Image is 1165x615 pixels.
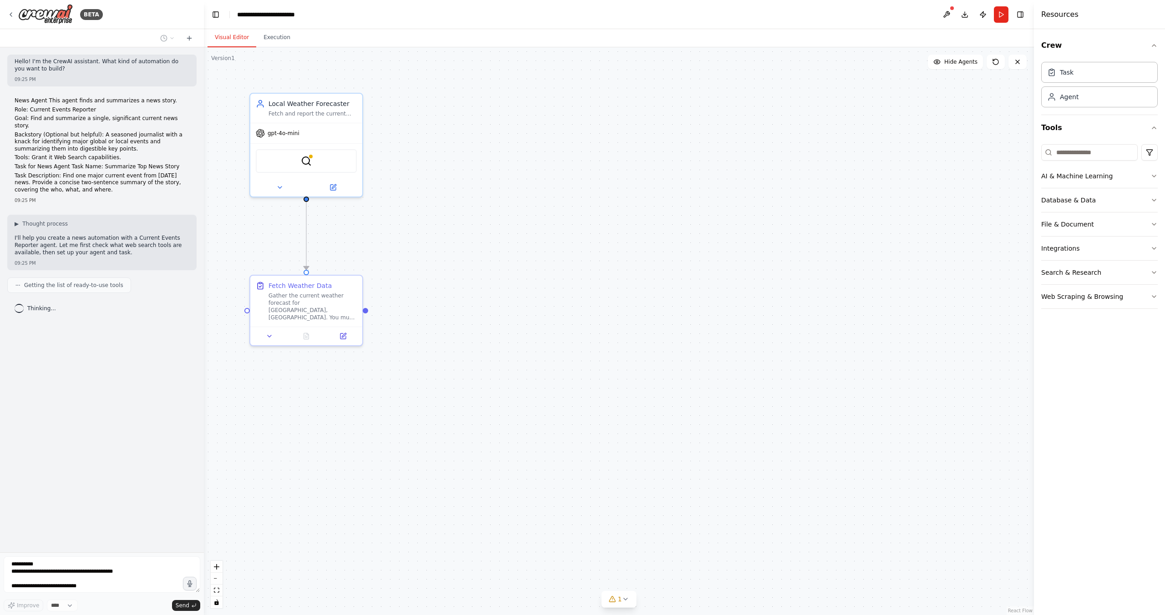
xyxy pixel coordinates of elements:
button: AI & Machine Learning [1041,164,1158,188]
div: 09:25 PM [15,260,189,267]
a: React Flow attribution [1008,608,1033,613]
button: zoom out [211,573,223,585]
div: Version 1 [211,55,235,62]
img: Logo [18,4,73,25]
button: Integrations [1041,237,1158,260]
p: Goal: Find and summarize a single, significant current news story. [15,115,189,129]
p: Task Description: Find one major current event from [DATE] news. Provide a concise two-sentence s... [15,172,189,194]
div: Web Scraping & Browsing [1041,292,1123,301]
button: Hide Agents [928,55,983,69]
div: Agent [1060,92,1079,101]
img: BraveSearchTool [301,156,312,166]
div: Crew [1041,58,1158,115]
button: Search & Research [1041,261,1158,284]
span: Send [176,602,189,609]
button: Start a new chat [182,33,197,44]
button: Click to speak your automation idea [183,577,197,590]
p: I'll help you create a news automation with a Current Events Reporter agent. Let me first check w... [15,235,189,256]
div: Local Weather Forecaster [268,99,357,108]
button: Open in side panel [327,331,359,342]
nav: breadcrumb [237,10,319,19]
p: Backstory (Optional but helpful): A seasoned journalist with a knack for identifying major global... [15,131,189,153]
span: Getting the list of ready-to-use tools [24,282,123,289]
button: File & Document [1041,212,1158,236]
div: BETA [80,9,103,20]
button: 1 [602,591,637,608]
button: fit view [211,585,223,596]
button: zoom in [211,561,223,573]
div: Fetch Weather Data [268,281,332,290]
div: React Flow controls [211,561,223,608]
button: Database & Data [1041,188,1158,212]
div: 09:25 PM [15,197,189,204]
button: Execution [256,28,298,47]
span: ▶ [15,220,19,227]
div: Fetch Weather DataGather the current weather forecast for [GEOGRAPHIC_DATA], [GEOGRAPHIC_DATA]. Y... [249,275,363,346]
button: Hide left sidebar [209,8,222,21]
span: Thought process [22,220,68,227]
div: Integrations [1041,244,1079,253]
div: Gather the current weather forecast for [GEOGRAPHIC_DATA], [GEOGRAPHIC_DATA]. You must find the t... [268,292,357,321]
p: Hello! I'm the CrewAI assistant. What kind of automation do you want to build? [15,58,189,72]
h4: Resources [1041,9,1079,20]
button: Send [172,600,200,611]
button: Switch to previous chat [157,33,178,44]
div: Tools [1041,141,1158,316]
button: ▶Thought process [15,220,68,227]
div: Local Weather ForecasterFetch and report the current weather conditions for a specified locationg... [249,93,363,197]
span: Hide Agents [944,58,978,66]
g: Edge from dd410a6b-6462-4a4c-a7af-ceb757c6cd3f to fd95d9f5-14e2-4d14-acac-fea6900ad10d [302,202,311,270]
span: Improve [17,602,39,609]
button: Open in side panel [307,182,359,193]
p: Role: Current Events Reporter [15,106,189,114]
button: toggle interactivity [211,596,223,608]
button: Hide right sidebar [1014,8,1027,21]
button: Improve [4,600,43,611]
button: Web Scraping & Browsing [1041,285,1158,308]
div: AI & Machine Learning [1041,171,1113,181]
button: No output available [287,331,326,342]
p: Task for News Agent Task Name: Summarize Top News Story [15,163,189,171]
button: Visual Editor [208,28,256,47]
div: Database & Data [1041,196,1096,205]
div: Search & Research [1041,268,1101,277]
button: Tools [1041,115,1158,141]
button: Crew [1041,33,1158,58]
div: 09:25 PM [15,76,189,83]
span: gpt-4o-mini [268,130,299,137]
div: File & Document [1041,220,1094,229]
p: Tools: Grant it Web Search capabilities. [15,154,189,161]
div: Task [1060,68,1074,77]
p: News Agent This agent finds and summarizes a news story. [15,97,189,105]
span: 1 [618,595,622,604]
span: Thinking... [27,305,56,312]
div: Fetch and report the current weather conditions for a specified location [268,110,357,117]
